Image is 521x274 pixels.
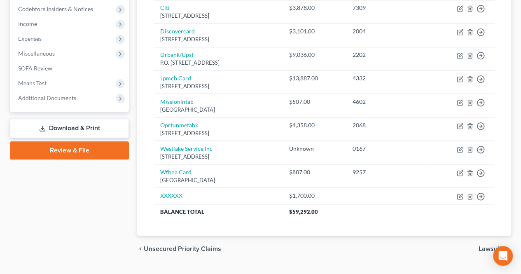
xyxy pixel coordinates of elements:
div: Open Intercom Messenger [493,246,513,266]
div: 2068 [353,121,421,129]
span: $59,292.00 [289,208,318,215]
a: Westlake Service Inc [160,145,213,152]
div: 0167 [353,145,421,153]
div: $13,887.00 [289,74,339,82]
span: Additional Documents [18,94,76,101]
div: 9257 [353,168,421,176]
th: Balance Total [154,204,283,219]
i: chevron_left [137,246,144,252]
a: Discovercard [160,28,195,35]
div: 2004 [353,27,421,35]
a: Review & File [10,141,129,159]
span: Miscellaneous [18,50,55,57]
div: $887.00 [289,168,339,176]
div: [STREET_ADDRESS] [160,82,276,90]
button: chevron_left Unsecured Priority Claims [137,246,221,252]
div: 2202 [353,51,421,59]
a: Oprtunmetabk [160,122,198,129]
span: Income [18,20,37,27]
div: 7309 [353,4,421,12]
a: XXXXXX [160,192,182,199]
span: SOFA Review [18,65,52,72]
span: Unsecured Priority Claims [144,246,221,252]
div: $9,036.00 [289,51,339,59]
div: [STREET_ADDRESS] [160,35,276,43]
a: Wfbna Card [160,169,192,176]
a: Download & Print [10,119,129,138]
div: $1,700.00 [289,192,339,200]
div: [GEOGRAPHIC_DATA] [160,106,276,114]
a: Missionlntab [160,98,194,105]
span: Lawsuits [479,246,505,252]
div: P.O. [STREET_ADDRESS] [160,59,276,67]
div: $3,878.00 [289,4,339,12]
div: [STREET_ADDRESS] [160,129,276,137]
div: [STREET_ADDRESS] [160,12,276,20]
div: Unknown [289,145,339,153]
div: 4602 [353,98,421,106]
a: Drbank/Upst [160,51,194,58]
div: $4,358.00 [289,121,339,129]
a: Citi [160,4,170,11]
span: Codebtors Insiders & Notices [18,5,93,12]
button: Lawsuits chevron_right [479,246,511,252]
div: 4332 [353,74,421,82]
div: $3,101.00 [289,27,339,35]
a: SOFA Review [12,61,129,76]
div: [STREET_ADDRESS] [160,153,276,161]
span: Expenses [18,35,42,42]
div: [GEOGRAPHIC_DATA] [160,176,276,184]
a: Jpmcb Card [160,75,191,82]
div: $507.00 [289,98,339,106]
span: Means Test [18,80,47,87]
